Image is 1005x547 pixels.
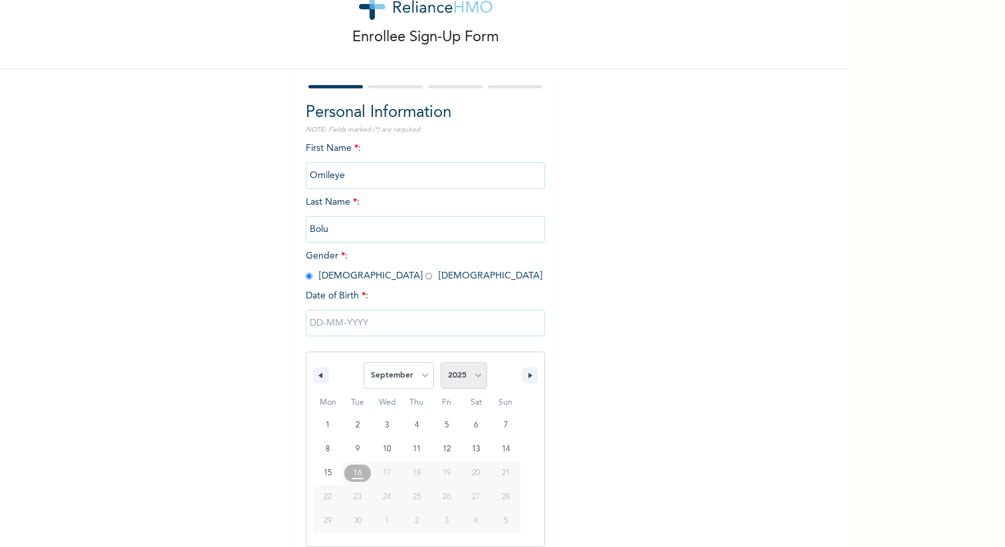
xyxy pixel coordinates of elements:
span: Date of Birth : [306,289,368,303]
button: 26 [431,485,461,509]
button: 21 [491,461,520,485]
button: 11 [402,437,432,461]
span: 22 [324,485,332,509]
button: 29 [313,509,343,533]
button: 12 [431,437,461,461]
button: 19 [431,461,461,485]
span: Gender : [DEMOGRAPHIC_DATA] [DEMOGRAPHIC_DATA] [306,251,542,280]
span: 30 [354,509,362,533]
button: 30 [343,509,373,533]
span: 17 [383,461,391,485]
button: 15 [313,461,343,485]
span: 28 [502,485,510,509]
span: 13 [472,437,480,461]
span: 1 [326,413,330,437]
button: 20 [461,461,491,485]
button: 16 [343,461,373,485]
button: 1 [313,413,343,437]
span: 10 [383,437,391,461]
span: 21 [502,461,510,485]
button: 9 [343,437,373,461]
span: 24 [383,485,391,509]
span: 18 [413,461,421,485]
button: 25 [402,485,432,509]
span: Sun [491,392,520,413]
button: 27 [461,485,491,509]
button: 28 [491,485,520,509]
button: 4 [402,413,432,437]
span: 23 [354,485,362,509]
button: 18 [402,461,432,485]
span: Tue [343,392,373,413]
span: Fri [431,392,461,413]
span: Thu [402,392,432,413]
button: 13 [461,437,491,461]
span: 26 [443,485,451,509]
span: 27 [472,485,480,509]
input: Enter your first name [306,162,545,189]
span: 9 [356,437,360,461]
span: 4 [415,413,419,437]
span: 6 [474,413,478,437]
button: 5 [431,413,461,437]
input: Enter your last name [306,216,545,243]
p: NOTE: Fields marked (*) are required [306,125,545,135]
span: Wed [372,392,402,413]
span: Mon [313,392,343,413]
span: 16 [353,461,362,485]
span: 12 [443,437,451,461]
span: 20 [472,461,480,485]
button: 14 [491,437,520,461]
button: 7 [491,413,520,437]
button: 24 [372,485,402,509]
p: Enrollee Sign-Up Form [352,27,499,49]
span: 11 [413,437,421,461]
button: 22 [313,485,343,509]
h2: Personal Information [306,101,545,125]
span: 2 [356,413,360,437]
input: DD-MM-YYYY [306,310,545,336]
span: 14 [502,437,510,461]
span: 19 [443,461,451,485]
span: 5 [445,413,449,437]
button: 2 [343,413,373,437]
button: 10 [372,437,402,461]
span: First Name : [306,144,545,180]
button: 6 [461,413,491,437]
span: 15 [324,461,332,485]
span: Sat [461,392,491,413]
button: 23 [343,485,373,509]
span: 8 [326,437,330,461]
span: Last Name : [306,197,545,234]
span: 25 [413,485,421,509]
button: 8 [313,437,343,461]
span: 3 [385,413,389,437]
span: 29 [324,509,332,533]
button: 17 [372,461,402,485]
span: 7 [504,413,508,437]
button: 3 [372,413,402,437]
